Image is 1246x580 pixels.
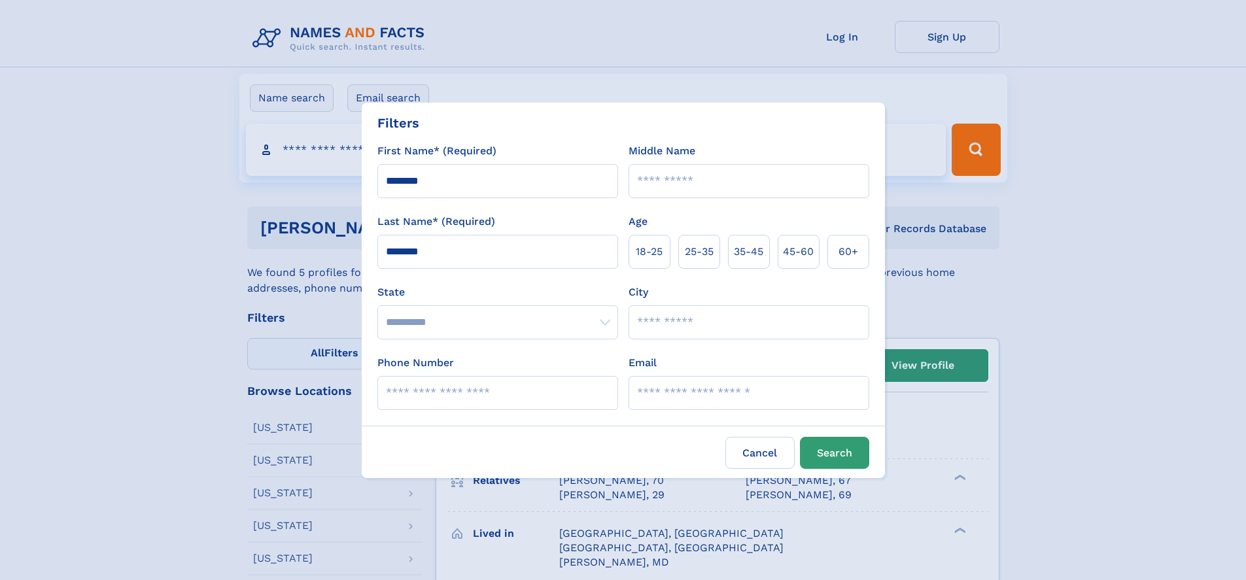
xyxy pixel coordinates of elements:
span: 35‑45 [734,244,763,260]
label: Middle Name [629,143,695,159]
label: First Name* (Required) [377,143,496,159]
div: Filters [377,113,419,133]
label: Phone Number [377,355,454,371]
span: 25‑35 [685,244,714,260]
label: State [377,284,618,300]
span: 18‑25 [636,244,663,260]
label: Last Name* (Required) [377,214,495,230]
label: Email [629,355,657,371]
label: Cancel [725,437,795,469]
span: 45‑60 [783,244,814,260]
label: City [629,284,648,300]
label: Age [629,214,648,230]
button: Search [800,437,869,469]
span: 60+ [839,244,858,260]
